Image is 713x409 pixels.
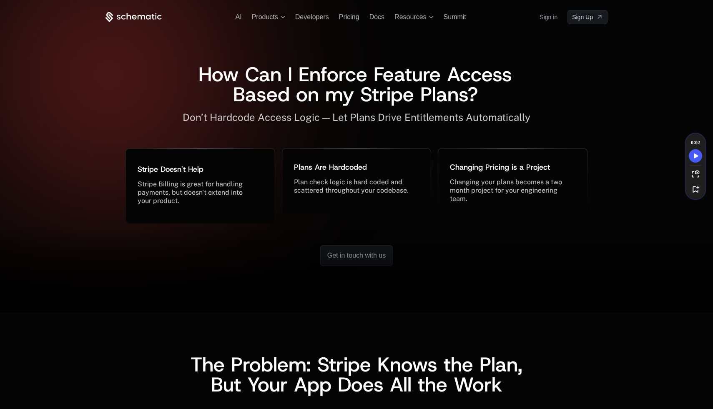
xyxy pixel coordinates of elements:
a: Developers [295,13,329,20]
span: Resources [394,13,426,21]
a: AI [236,13,242,20]
a: Summit [444,13,466,20]
span: Changing Pricing is a Project [450,162,550,172]
span: Changing your plans becomes a two month project for your engineering team. [450,178,564,203]
span: Plan check logic is hard coded and scattered throughout your codebase. [294,178,409,194]
span: The Problem: Stripe Knows the Plan, But Your App Does All the Work [191,351,529,398]
span: Stripe Billing is great for handling payments, but doesn't extend into your product. [138,180,244,205]
span: Products [252,13,278,21]
span: Don’t Hardcode Access Logic — Let Plans Drive Entitlements Automatically [183,111,530,123]
span: Stripe Doesn't Help [138,164,203,174]
a: Docs [369,13,384,20]
a: Pricing [339,13,359,20]
span: Sign Up [572,13,593,21]
a: [object Object] [567,10,608,24]
span: Plans Are Hardcoded [294,162,367,172]
span: How Can I Enforce Feature Access Based on my Stripe Plans? [198,61,518,108]
a: Sign in [540,10,557,24]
